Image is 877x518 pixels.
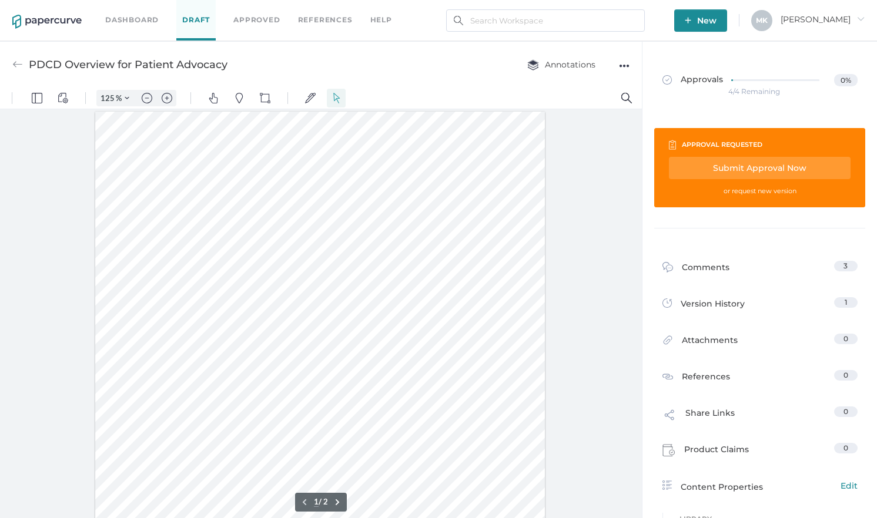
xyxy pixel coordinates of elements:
[446,9,645,32] input: Search Workspace
[662,298,672,310] img: versions-icon.ee5af6b0.svg
[138,2,156,19] button: Zoom out
[843,334,848,343] span: 0
[142,5,152,16] img: default-minus.svg
[125,8,129,13] img: chevron.svg
[29,53,227,76] div: PDCD Overview for Patient Advocacy
[256,1,275,20] button: Shapes
[756,16,768,25] span: M K
[845,298,847,307] span: 1
[53,1,72,20] button: View Controls
[331,5,342,16] img: default-select.svg
[662,334,858,352] a: Attachments0
[116,6,122,15] span: %
[327,1,346,20] button: Select
[105,14,159,26] a: Dashboard
[305,5,316,16] img: default-sign.svg
[662,297,858,314] a: Version History1
[208,5,219,16] img: default-pan.svg
[297,408,312,422] button: Previous page
[856,15,865,23] i: arrow_right
[662,297,745,314] div: Version History
[298,14,353,26] a: References
[97,5,116,16] input: Set zoom
[58,5,68,16] img: default-viewcontrols.svg
[617,1,636,20] button: Search
[669,184,851,197] div: or request new version
[662,444,675,457] img: claims-icon.71597b81.svg
[118,2,136,19] button: Zoom Controls
[843,261,848,270] span: 3
[662,406,735,429] div: Share Links
[662,408,677,425] img: share-link-icon.af96a55c.svg
[527,59,539,70] img: annotation-layers.cc6d0e6b.svg
[204,1,223,20] button: Pan
[234,5,245,16] img: default-pin.svg
[662,370,730,385] div: References
[370,14,392,26] div: help
[674,9,727,32] button: New
[12,59,23,70] img: back-arrow-grey.72011ae3.svg
[516,53,607,76] button: Annotations
[619,58,630,74] div: ●●●
[662,370,858,385] a: References0
[843,407,848,416] span: 0
[685,17,691,23] img: plus-white.e19ec114.svg
[314,409,328,419] form: / 2
[662,406,858,429] a: Share Links0
[662,443,858,460] a: Product Claims0
[841,479,858,492] span: Edit
[662,335,673,348] img: attachments-icon.0dd0e375.svg
[230,1,249,20] button: Pins
[669,140,676,150] img: clipboard-icon-white.67177333.svg
[260,5,270,16] img: shapes-icon.svg
[843,371,848,379] span: 0
[662,443,749,460] div: Product Claims
[32,5,42,16] img: default-leftsidepanel.svg
[301,1,320,20] button: Signatures
[233,14,280,26] a: Approved
[314,409,319,419] input: Set page
[662,261,858,279] a: Comments3
[28,1,46,20] button: Panel
[655,62,865,107] a: Approvals0%
[662,262,673,275] img: comment-icon.4fbda5a2.svg
[621,5,632,16] img: default-magnifying-glass.svg
[12,15,82,29] img: papercurve-logo-colour.7244d18c.svg
[662,479,858,493] a: Content PropertiesEdit
[843,443,848,452] span: 0
[662,75,672,85] img: approved-grey.341b8de9.svg
[662,334,738,352] div: Attachments
[781,14,865,25] span: [PERSON_NAME]
[527,59,595,70] span: Annotations
[330,408,344,422] button: Next page
[685,9,717,32] span: New
[662,480,672,490] img: content-properties-icon.34d20aed.svg
[162,5,172,16] img: default-plus.svg
[662,371,673,382] img: reference-icon.cd0ee6a9.svg
[454,16,463,25] img: search.bf03fe8b.svg
[662,74,723,87] span: Approvals
[669,157,851,179] div: Submit Approval Now
[662,479,858,493] div: Content Properties
[682,138,762,151] div: approval requested
[662,261,729,279] div: Comments
[834,74,857,86] span: 0%
[158,2,176,19] button: Zoom in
